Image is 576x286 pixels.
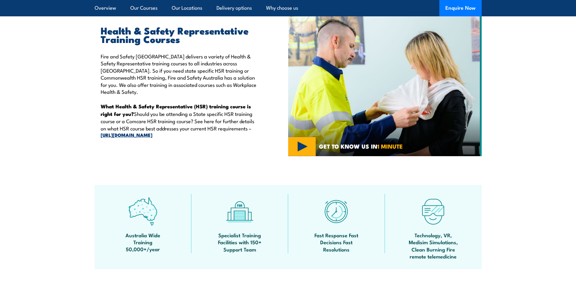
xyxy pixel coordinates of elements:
[101,102,251,117] strong: What Health & Safety Representative (HSR) training course is right for you?
[406,232,460,260] span: Technology, VR, Medisim Simulations, Clean Burning Fire remote telemedicine
[116,232,170,253] span: Australia Wide Training 50,000+/year
[419,197,447,226] img: tech-icon
[225,197,254,226] img: facilities-icon
[101,26,260,43] h2: Health & Safety Representative Training Courses
[129,197,157,226] img: auswide-icon
[101,132,260,138] a: [URL][DOMAIN_NAME]
[319,143,403,149] span: GET TO KNOW US IN
[322,197,351,226] img: fast-icon
[377,142,403,150] strong: 1 MINUTE
[101,103,260,138] p: Should you be attending a State specific HSR training course or a Comcare HSR training course? Se...
[101,53,260,95] p: Fire and Safety [GEOGRAPHIC_DATA] delivers a variety of Health & Safety Representative training c...
[309,232,364,253] span: Fast Response Fast Decisions Fast Resolutions
[213,232,267,253] span: Specialist Training Facilities with 150+ Support Team
[288,11,482,156] img: Fire & Safety Australia deliver Health and Safety Representatives Training Courses – HSR Training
